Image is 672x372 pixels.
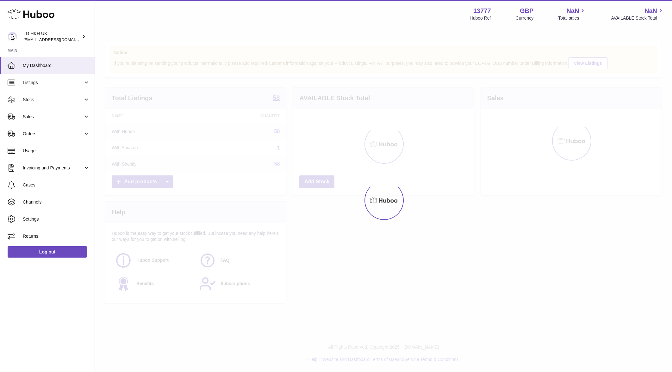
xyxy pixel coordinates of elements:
span: Cases [23,182,90,188]
div: LG H&H UK [23,31,80,43]
span: Invoicing and Payments [23,165,83,171]
div: Huboo Ref [470,15,491,21]
span: Returns [23,233,90,239]
span: NaN [644,7,657,15]
a: NaN Total sales [558,7,586,21]
span: Usage [23,148,90,154]
span: Listings [23,80,83,86]
img: veechen@lghnh.co.uk [8,32,17,41]
div: Currency [516,15,534,21]
strong: GBP [520,7,533,15]
span: My Dashboard [23,63,90,69]
span: Total sales [558,15,586,21]
span: Sales [23,114,83,120]
a: NaN AVAILABLE Stock Total [611,7,664,21]
span: Settings [23,216,90,222]
span: NaN [566,7,579,15]
span: Channels [23,199,90,205]
span: Orders [23,131,83,137]
span: AVAILABLE Stock Total [611,15,664,21]
strong: 13777 [473,7,491,15]
a: Log out [8,246,87,258]
span: Stock [23,97,83,103]
span: [EMAIL_ADDRESS][DOMAIN_NAME] [23,37,93,42]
